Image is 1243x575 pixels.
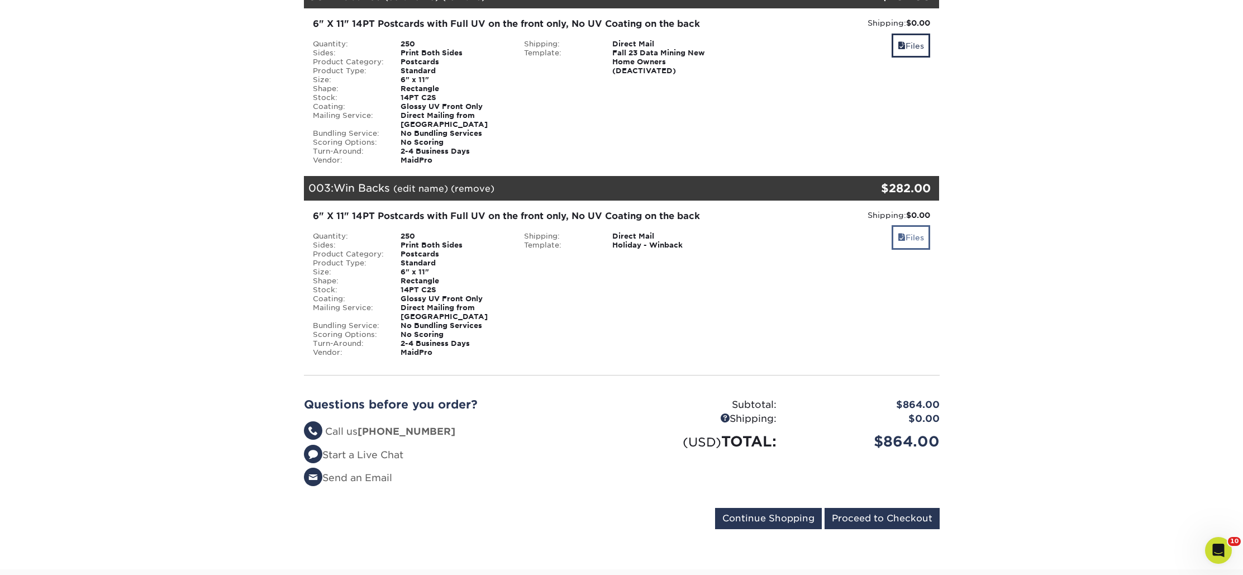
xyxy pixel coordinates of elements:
[785,412,948,426] div: $0.00
[392,241,516,250] div: Print Both Sides
[392,58,516,66] div: Postcards
[622,398,785,412] div: Subtotal:
[392,250,516,259] div: Postcards
[393,183,448,194] a: (edit name)
[304,449,403,460] a: Start a Live Chat
[392,277,516,286] div: Rectangle
[785,398,948,412] div: $864.00
[392,339,516,348] div: 2-4 Business Days
[304,398,613,411] h2: Questions before you order?
[392,102,516,111] div: Glossy UV Front Only
[736,17,931,28] div: Shipping:
[304,40,393,49] div: Quantity:
[683,435,721,449] small: (USD)
[304,138,393,147] div: Scoring Options:
[898,41,906,50] span: files
[892,34,930,58] a: Files
[392,138,516,147] div: No Scoring
[604,232,727,241] div: Direct Mail
[304,330,393,339] div: Scoring Options:
[304,339,393,348] div: Turn-Around:
[392,84,516,93] div: Rectangle
[304,93,393,102] div: Stock:
[304,250,393,259] div: Product Category:
[313,17,719,31] div: 6" X 11" 14PT Postcards with Full UV on the front only, No UV Coating on the back
[304,176,834,201] div: 003:
[736,210,931,221] div: Shipping:
[304,129,393,138] div: Bundling Service:
[392,232,516,241] div: 250
[785,431,948,452] div: $864.00
[898,233,906,242] span: files
[834,180,931,197] div: $282.00
[304,277,393,286] div: Shape:
[392,40,516,49] div: 250
[304,286,393,294] div: Stock:
[392,303,516,321] div: Direct Mailing from [GEOGRAPHIC_DATA]
[304,303,393,321] div: Mailing Service:
[715,508,822,529] input: Continue Shopping
[304,425,613,439] li: Call us
[304,321,393,330] div: Bundling Service:
[392,49,516,58] div: Print Both Sides
[604,40,727,49] div: Direct Mail
[392,66,516,75] div: Standard
[622,412,785,426] div: Shipping:
[392,129,516,138] div: No Bundling Services
[304,49,393,58] div: Sides:
[304,259,393,268] div: Product Type:
[358,426,455,437] strong: [PHONE_NUMBER]
[304,268,393,277] div: Size:
[892,225,930,249] a: Files
[304,111,393,129] div: Mailing Service:
[304,75,393,84] div: Size:
[906,18,930,27] strong: $0.00
[304,472,392,483] a: Send an Email
[392,286,516,294] div: 14PT C2S
[392,348,516,357] div: MaidPro
[392,294,516,303] div: Glossy UV Front Only
[604,241,727,250] div: Holiday - Winback
[304,348,393,357] div: Vendor:
[604,49,727,75] div: Fall 23 Data Mining New Home Owners (DEACTIVATED)
[516,40,604,49] div: Shipping:
[392,93,516,102] div: 14PT C2S
[304,156,393,165] div: Vendor:
[304,58,393,66] div: Product Category:
[392,259,516,268] div: Standard
[304,102,393,111] div: Coating:
[392,75,516,84] div: 6" x 11"
[392,321,516,330] div: No Bundling Services
[451,183,494,194] a: (remove)
[516,232,604,241] div: Shipping:
[392,268,516,277] div: 6" x 11"
[304,66,393,75] div: Product Type:
[1205,537,1232,564] iframe: Intercom live chat
[906,211,930,220] strong: $0.00
[304,84,393,93] div: Shape:
[392,147,516,156] div: 2-4 Business Days
[304,147,393,156] div: Turn-Around:
[622,431,785,452] div: TOTAL:
[304,232,393,241] div: Quantity:
[516,49,604,75] div: Template:
[516,241,604,250] div: Template:
[392,330,516,339] div: No Scoring
[825,508,940,529] input: Proceed to Checkout
[334,182,390,194] span: Win Backs
[304,241,393,250] div: Sides:
[304,294,393,303] div: Coating:
[392,111,516,129] div: Direct Mailing from [GEOGRAPHIC_DATA]
[392,156,516,165] div: MaidPro
[313,210,719,223] div: 6" X 11" 14PT Postcards with Full UV on the front only, No UV Coating on the back
[1228,537,1241,546] span: 10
